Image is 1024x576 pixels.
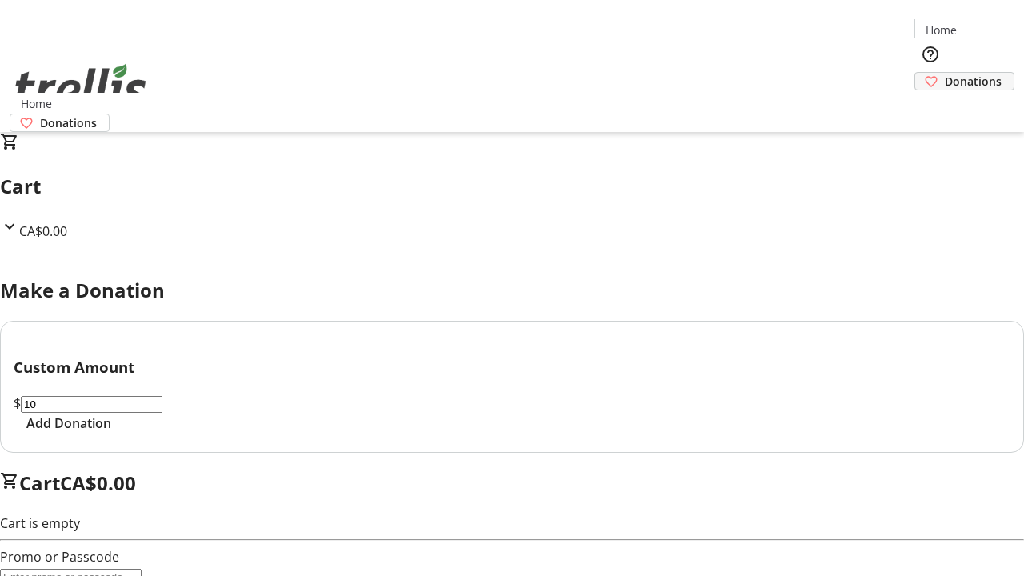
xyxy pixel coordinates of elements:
span: Donations [945,73,1002,90]
span: Home [21,95,52,112]
input: Donation Amount [21,396,162,413]
span: $ [14,394,21,412]
span: Add Donation [26,414,111,433]
a: Home [10,95,62,112]
button: Cart [914,90,946,122]
button: Help [914,38,946,70]
img: Orient E2E Organization PFy9B383RV's Logo [10,46,152,126]
a: Home [915,22,966,38]
a: Donations [914,72,1014,90]
h3: Custom Amount [14,356,1010,378]
span: Home [926,22,957,38]
button: Add Donation [14,414,124,433]
span: CA$0.00 [19,222,67,240]
span: Donations [40,114,97,131]
span: CA$0.00 [60,470,136,496]
a: Donations [10,114,110,132]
